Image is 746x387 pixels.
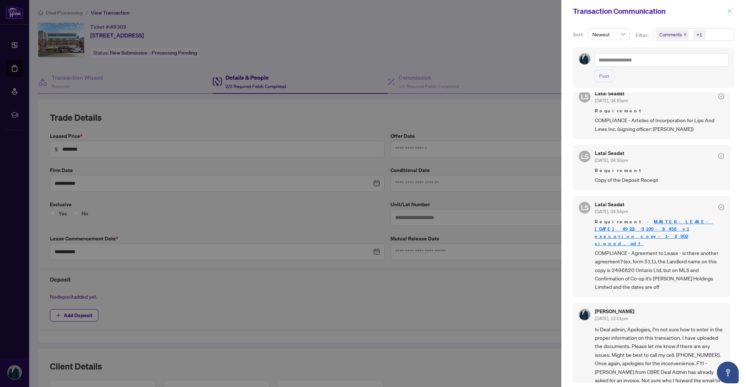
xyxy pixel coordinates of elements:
[595,325,724,385] span: hi Deal admin, Apologies, I'm not sure how to enter in the proper information on this transaction...
[718,93,724,99] span: check-circle
[595,151,628,156] h5: Latai Seadat
[595,218,724,247] span: Requirement -
[579,53,590,64] img: Profile Icon
[573,6,725,17] div: Transaction Communication
[595,107,724,115] span: Requirement
[581,92,589,102] span: LS
[595,176,724,184] span: Copy of the Deposit Receipt
[595,98,628,103] span: [DATE], 04:55pm
[727,9,732,14] span: close
[595,202,628,207] h5: Latai Seadat
[595,209,628,214] span: [DATE], 04:54pm
[717,362,739,383] button: Open asap
[595,309,634,314] h5: [PERSON_NAME]
[659,31,682,38] span: Comments
[683,33,687,36] span: close
[696,31,702,38] div: +1
[595,249,724,291] span: COMPLIANCE - Agreement to Lease - is there another agreement? (ex. form 511), the Landlord name o...
[595,157,628,163] span: [DATE], 04:55pm
[595,116,724,133] span: COMPLIANCE - Articles of Incorporation for Lips And Lines Inc. (signing officer: [PERSON_NAME])
[592,29,625,40] span: Newest
[595,167,724,174] span: Requirement
[656,29,689,40] span: Comments
[595,219,713,247] a: MASTER-LEASE-[DATE] 4922-9109-8456 v1 execution copy-1-2 002 signed.pdf
[718,204,724,210] span: check-circle
[595,316,628,321] span: [DATE], 12:01pm
[594,70,614,82] button: Post
[718,153,724,159] span: check-circle
[595,91,628,96] h5: Latai Seadat
[573,31,585,39] p: Sort:
[636,31,649,39] p: Filter:
[581,203,589,213] span: LS
[581,151,589,161] span: LS
[579,309,590,320] img: Profile Icon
